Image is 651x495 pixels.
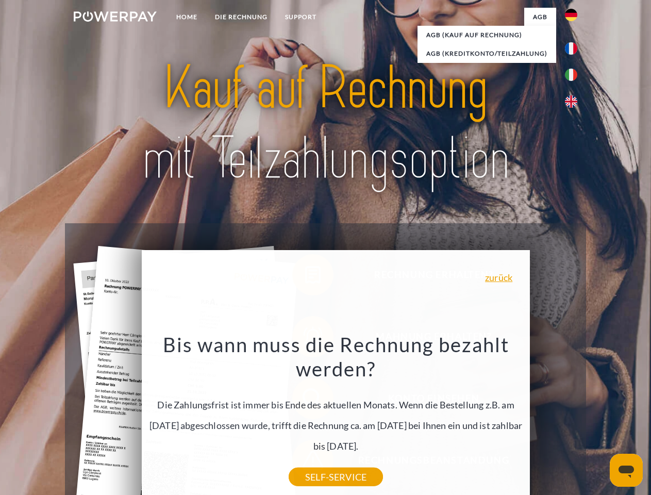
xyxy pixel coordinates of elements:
a: agb [524,8,556,26]
a: zurück [485,273,512,282]
img: en [565,95,577,108]
div: Die Zahlungsfrist ist immer bis Ende des aktuellen Monats. Wenn die Bestellung z.B. am [DATE] abg... [148,332,524,477]
img: it [565,69,577,81]
iframe: Schaltfläche zum Öffnen des Messaging-Fensters [610,454,643,487]
img: logo-powerpay-white.svg [74,11,157,22]
img: de [565,9,577,21]
a: DIE RECHNUNG [206,8,276,26]
a: AGB (Kreditkonto/Teilzahlung) [418,44,556,63]
img: fr [565,42,577,55]
a: SELF-SERVICE [289,468,383,486]
a: AGB (Kauf auf Rechnung) [418,26,556,44]
h3: Bis wann muss die Rechnung bezahlt werden? [148,332,524,382]
a: Home [168,8,206,26]
img: title-powerpay_de.svg [98,49,553,197]
a: SUPPORT [276,8,325,26]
